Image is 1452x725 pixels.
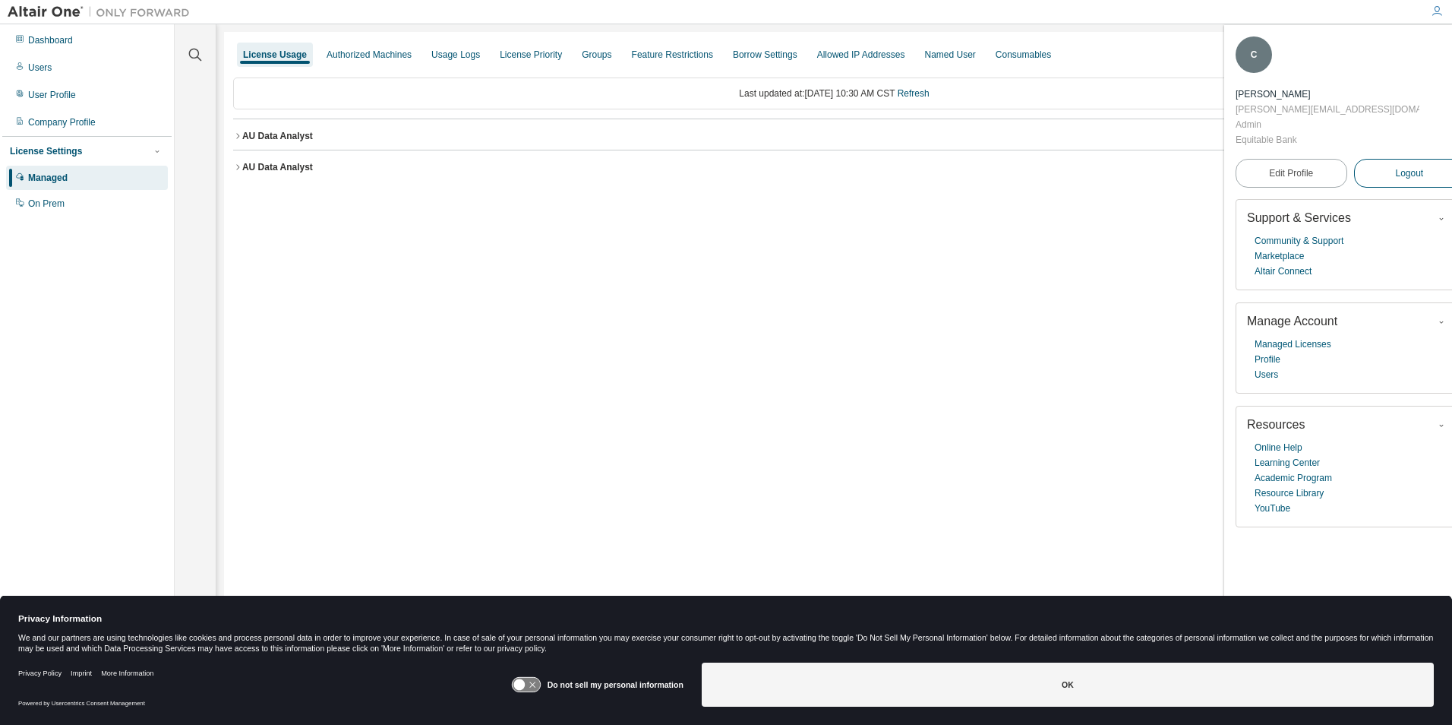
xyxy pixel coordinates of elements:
a: Academic Program [1255,470,1332,486]
span: Support & Services [1247,211,1351,224]
a: Managed Licenses [1255,337,1331,352]
span: Edit Profile [1269,167,1313,179]
div: [PERSON_NAME][EMAIL_ADDRESS][DOMAIN_NAME] [1236,102,1419,117]
a: Users [1255,367,1278,382]
span: Logout [1395,166,1423,181]
div: Named User [924,49,975,61]
div: AU Data Analyst [242,130,313,142]
div: Allowed IP Addresses [817,49,905,61]
a: YouTube [1255,501,1290,516]
div: Groups [582,49,611,61]
a: Marketplace [1255,249,1304,264]
div: Authorized Machines [327,49,412,61]
div: On Prem [28,198,65,210]
button: AU Data AnalystLicense ID: 141228 [233,119,1435,153]
a: Learning Center [1255,455,1320,470]
a: Refresh [898,88,930,99]
div: Dashboard [28,34,73,46]
span: Resources [1247,418,1305,431]
span: C [1251,49,1258,60]
span: Manage Account [1247,315,1337,328]
img: Altair One [8,5,197,20]
div: User Profile [28,89,76,101]
a: Altair Connect [1255,264,1312,279]
div: Candace McLeod [1236,87,1419,102]
div: Borrow Settings [733,49,797,61]
div: Managed [28,172,68,184]
a: Resource Library [1255,486,1324,501]
div: Feature Restrictions [632,49,713,61]
div: License Priority [500,49,562,61]
div: License Settings [10,145,82,157]
a: Community & Support [1255,233,1343,249]
a: Profile [1255,352,1280,367]
div: Usage Logs [431,49,480,61]
div: Users [28,62,52,74]
a: Online Help [1255,440,1302,455]
div: Last updated at: [DATE] 10:30 AM CST [233,78,1435,109]
div: Company Profile [28,116,96,128]
div: Admin [1236,117,1419,132]
div: Equitable Bank [1236,132,1419,147]
div: License Usage [243,49,307,61]
button: AU Data AnalystLicense ID: 131223 [233,150,1435,184]
div: Consumables [996,49,1051,61]
div: AU Data Analyst [242,161,313,173]
a: Edit Profile [1236,159,1347,188]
